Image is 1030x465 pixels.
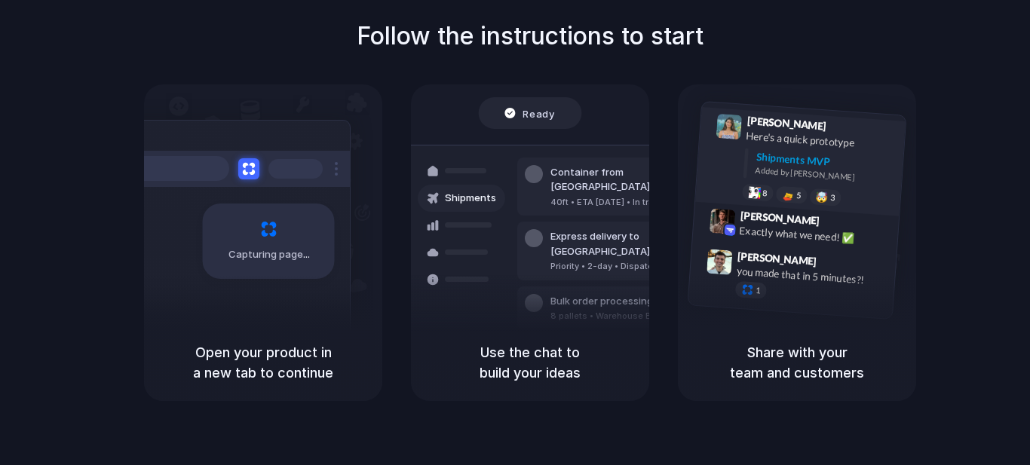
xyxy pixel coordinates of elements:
[756,286,761,295] span: 1
[739,222,890,248] div: Exactly what we need! ✅
[762,188,768,197] span: 8
[824,214,855,232] span: 9:42 AM
[445,191,496,206] span: Shipments
[523,106,555,121] span: Ready
[162,342,364,383] h5: Open your product in a new tab to continue
[756,148,895,173] div: Shipments MVP
[816,191,829,203] div: 🤯
[696,342,898,383] h5: Share with your team and customers
[550,165,713,194] div: Container from [GEOGRAPHIC_DATA]
[746,127,897,153] div: Here's a quick prototype
[550,229,713,259] div: Express delivery to [GEOGRAPHIC_DATA]
[755,164,894,186] div: Added by [PERSON_NAME]
[746,112,826,134] span: [PERSON_NAME]
[830,193,835,201] span: 3
[737,247,817,269] span: [PERSON_NAME]
[357,18,704,54] h1: Follow the instructions to start
[821,255,852,273] span: 9:47 AM
[796,191,802,199] span: 5
[550,294,691,309] div: Bulk order processing
[550,196,713,209] div: 40ft • ETA [DATE] • In transit
[736,263,887,289] div: you made that in 5 minutes?!
[550,310,691,323] div: 8 pallets • Warehouse B • Packed
[550,260,713,273] div: Priority • 2-day • Dispatched
[831,119,862,137] span: 9:41 AM
[228,247,312,262] span: Capturing page
[740,206,820,228] span: [PERSON_NAME]
[429,342,631,383] h5: Use the chat to build your ideas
